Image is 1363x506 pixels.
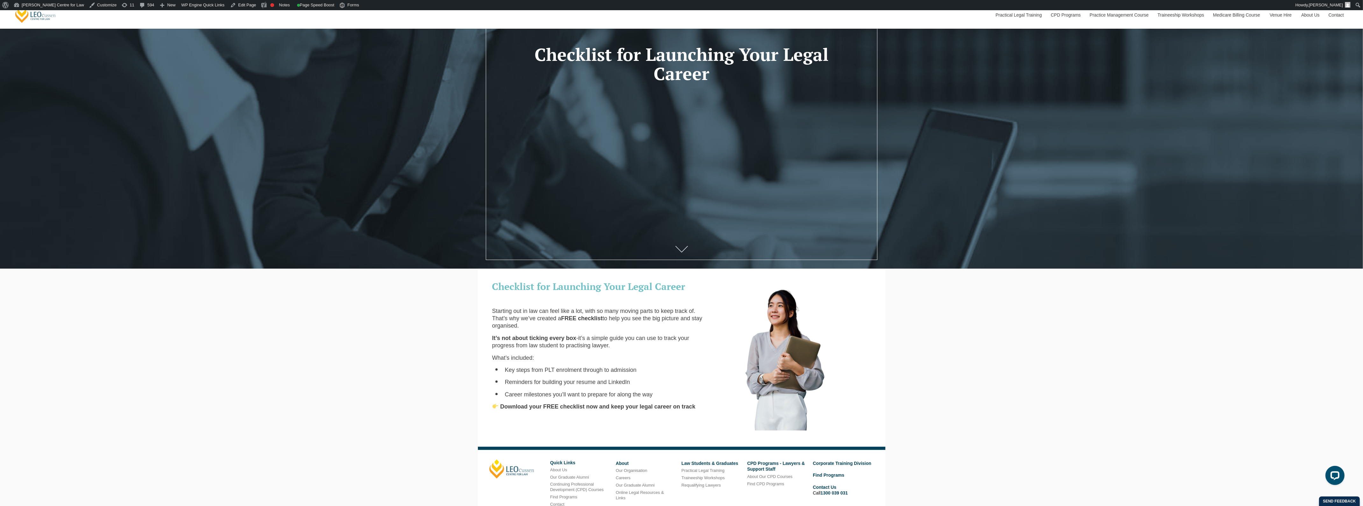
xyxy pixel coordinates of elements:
[813,473,844,478] a: Find Programs
[270,3,274,7] div: Focus keyphrase not set
[489,459,534,479] a: [PERSON_NAME]
[991,1,1046,29] a: Practical Legal Training
[616,461,628,466] a: About
[681,461,738,466] a: Law Students & Graduates
[1309,3,1343,7] span: [PERSON_NAME]
[813,483,874,497] li: Call
[813,461,871,466] a: Corporate Training Division
[813,485,836,490] a: Contact Us
[492,280,685,293] span: Checklist for Launching Your Legal Career
[550,482,604,492] a: Continuing Professional Development (CPD) Courses
[500,403,695,410] span: Download your FREE checklist now and keep your legal career on track
[492,355,534,361] span: What’s included:
[505,367,637,373] span: Key steps from PLT enrolment through to admission
[550,495,577,499] a: Find Programs
[505,379,630,385] span: Reminders for building your resume and LinkedIn
[1296,1,1324,29] a: About Us
[14,5,57,23] a: [PERSON_NAME] Centre for Law
[493,403,498,409] img: 👉
[681,468,724,473] a: Practical Legal Training
[820,490,848,495] a: 1300 039 031
[681,475,725,480] a: Traineeship Workshops
[492,335,689,349] span: -it’s a simple guide you can use to track your progress from law student to practising lawyer.
[616,483,655,488] a: Our Graduate Alumni
[561,315,602,322] span: FREE checklist
[747,474,792,479] a: About Our CPD Courses
[550,467,567,472] a: About Us
[518,45,845,83] h1: Checklist for Launching Your Legal Career
[616,468,647,473] a: Our Organisation
[550,460,611,465] h6: Quick Links
[492,335,576,341] span: It’s not about ticking every box
[1153,1,1208,29] a: Traineeship Workshops
[1208,1,1265,29] a: Medicare Billing Course
[681,483,721,488] a: Requalifying Lawyers
[505,391,653,398] span: Career milestones you’ll want to prepare for along the way
[1320,463,1347,490] iframe: LiveChat chat widget
[747,481,784,486] a: Find CPD Programs
[492,308,695,322] span: Starting out in law can feel like a lot, with so many moving parts to keep track of. That’s why w...
[1324,1,1349,29] a: Contact
[747,461,805,472] a: CPD Programs - Lawyers & Support Staff
[550,475,589,480] a: Our Graduate Alumni
[1085,1,1153,29] a: Practice Management Course
[1046,1,1085,29] a: CPD Programs
[616,475,630,480] a: Careers
[1265,1,1296,29] a: Venue Hire
[616,490,664,500] a: Online Legal Resources & Links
